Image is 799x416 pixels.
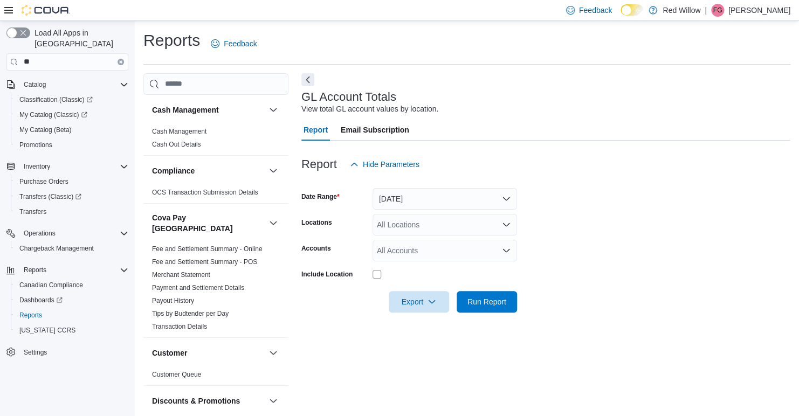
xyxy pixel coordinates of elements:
a: Transfers (Classic) [11,189,133,204]
button: Customer [152,348,265,358]
a: Transaction Details [152,323,207,330]
span: My Catalog (Beta) [15,123,128,136]
button: Compliance [267,164,280,177]
span: Promotions [15,138,128,151]
a: Transfers [15,205,51,218]
span: My Catalog (Classic) [19,110,87,119]
a: Merchant Statement [152,271,210,279]
a: Reports [15,309,46,322]
a: Classification (Classic) [15,93,97,106]
p: [PERSON_NAME] [728,4,790,17]
a: Classification (Classic) [11,92,133,107]
span: Settings [19,345,128,359]
button: Operations [19,227,60,240]
a: Purchase Orders [15,175,73,188]
label: Accounts [301,244,331,253]
span: Load All Apps in [GEOGRAPHIC_DATA] [30,27,128,49]
span: OCS Transaction Submission Details [152,188,258,197]
h3: Customer [152,348,187,358]
span: Hide Parameters [363,159,419,170]
button: Canadian Compliance [11,278,133,293]
span: Inventory [24,162,50,171]
a: [US_STATE] CCRS [15,324,80,337]
button: Inventory [19,160,54,173]
span: Email Subscription [341,119,409,141]
div: Compliance [143,186,288,203]
a: Canadian Compliance [15,279,87,292]
button: Discounts & Promotions [152,396,265,406]
button: Cova Pay [GEOGRAPHIC_DATA] [267,217,280,230]
button: Catalog [19,78,50,91]
button: Cash Management [152,105,265,115]
span: Classification (Classic) [15,93,128,106]
span: Chargeback Management [15,242,128,255]
button: [DATE] [373,188,517,210]
button: Customer [267,346,280,359]
button: Purchase Orders [11,174,133,189]
h3: Cash Management [152,105,219,115]
span: Transfers [19,207,46,216]
span: Canadian Compliance [19,281,83,289]
a: Fee and Settlement Summary - POS [152,258,257,266]
h1: Reports [143,30,200,51]
span: Purchase Orders [15,175,128,188]
button: Chargeback Management [11,241,133,256]
label: Include Location [301,270,353,279]
span: Catalog [24,80,46,89]
div: Cash Management [143,125,288,155]
h3: Report [301,158,337,171]
a: Fee and Settlement Summary - Online [152,245,263,253]
button: Reports [11,308,133,323]
a: My Catalog (Beta) [15,123,76,136]
span: Chargeback Management [19,244,94,253]
div: Cova Pay [GEOGRAPHIC_DATA] [143,242,288,337]
span: Operations [19,227,128,240]
button: My Catalog (Beta) [11,122,133,137]
a: Payment and Settlement Details [152,284,244,292]
a: OCS Transaction Submission Details [152,189,258,196]
button: Inventory [2,159,133,174]
span: Reports [24,266,46,274]
span: FG [713,4,722,17]
button: [US_STATE] CCRS [11,323,133,338]
button: Export [389,291,449,313]
label: Locations [301,218,332,227]
a: Tips by Budtender per Day [152,310,229,317]
span: My Catalog (Classic) [15,108,128,121]
span: Export [395,291,443,313]
span: Inventory [19,160,128,173]
a: Payout History [152,297,194,304]
button: Operations [2,226,133,241]
a: Cash Out Details [152,141,201,148]
span: Reports [19,311,42,320]
span: Customer Queue [152,370,201,379]
button: Cova Pay [GEOGRAPHIC_DATA] [152,212,265,234]
a: Customer Queue [152,371,201,378]
span: Transfers [15,205,128,218]
span: Catalog [19,78,128,91]
a: Dashboards [11,293,133,308]
img: Cova [22,5,70,16]
span: Cash Out Details [152,140,201,149]
label: Date Range [301,192,340,201]
button: Settings [2,344,133,360]
button: Transfers [11,204,133,219]
span: Report [304,119,328,141]
span: Feedback [224,38,257,49]
div: Customer [143,368,288,385]
button: Hide Parameters [346,154,424,175]
div: Fred Gopher [711,4,724,17]
span: Run Report [467,296,506,307]
p: Red Willow [663,4,700,17]
button: Open list of options [502,220,511,229]
span: Transfers (Classic) [19,192,81,201]
button: Cash Management [267,103,280,116]
h3: GL Account Totals [301,91,396,103]
span: Classification (Classic) [19,95,93,104]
